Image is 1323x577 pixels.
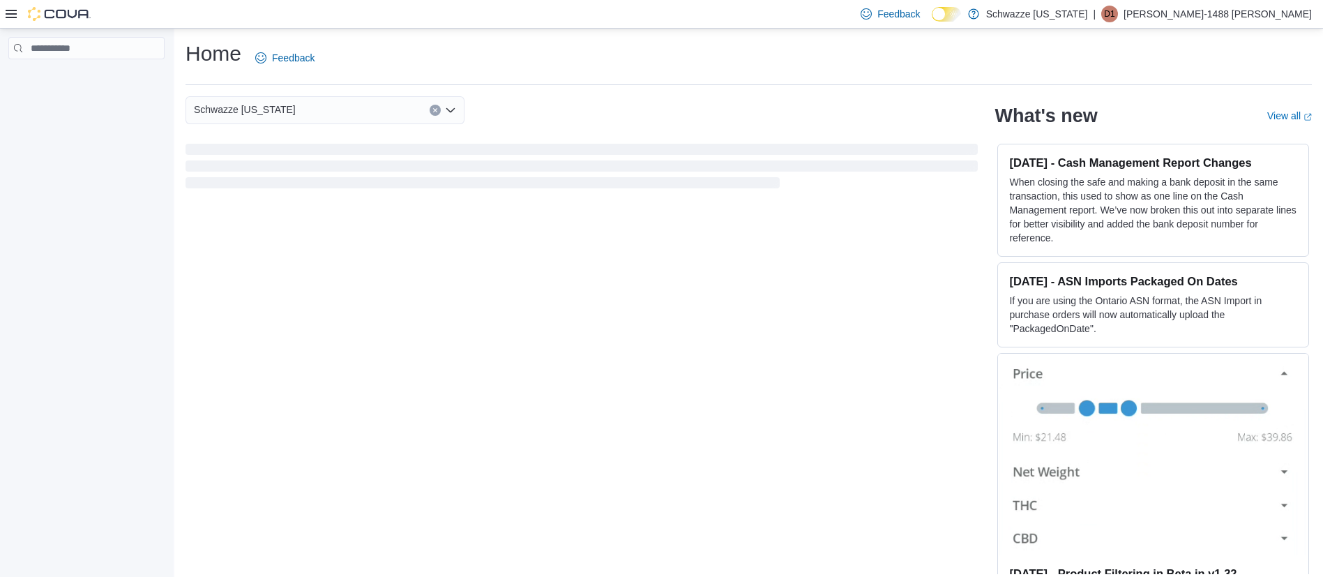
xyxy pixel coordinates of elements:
input: Dark Mode [932,7,961,22]
svg: External link [1303,113,1312,121]
p: Schwazze [US_STATE] [986,6,1088,22]
p: [PERSON_NAME]-1488 [PERSON_NAME] [1124,6,1312,22]
button: Open list of options [445,105,456,116]
button: Clear input [430,105,441,116]
p: If you are using the Ontario ASN format, the ASN Import in purchase orders will now automatically... [1009,294,1297,336]
span: Loading [186,147,978,191]
a: Feedback [250,44,320,72]
span: Schwazze [US_STATE] [194,101,296,118]
p: | [1093,6,1096,22]
span: D1 [1104,6,1114,22]
h1: Home [186,40,241,68]
p: When closing the safe and making a bank deposit in the same transaction, this used to show as one... [1009,175,1297,245]
nav: Complex example [8,62,165,96]
div: Denise-1488 Zamora [1101,6,1118,22]
span: Feedback [272,51,315,65]
h3: [DATE] - ASN Imports Packaged On Dates [1009,274,1297,288]
a: View allExternal link [1267,110,1312,121]
span: Feedback [877,7,920,21]
img: Cova [28,7,91,21]
h2: What's new [995,105,1097,127]
h3: [DATE] - Cash Management Report Changes [1009,156,1297,170]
